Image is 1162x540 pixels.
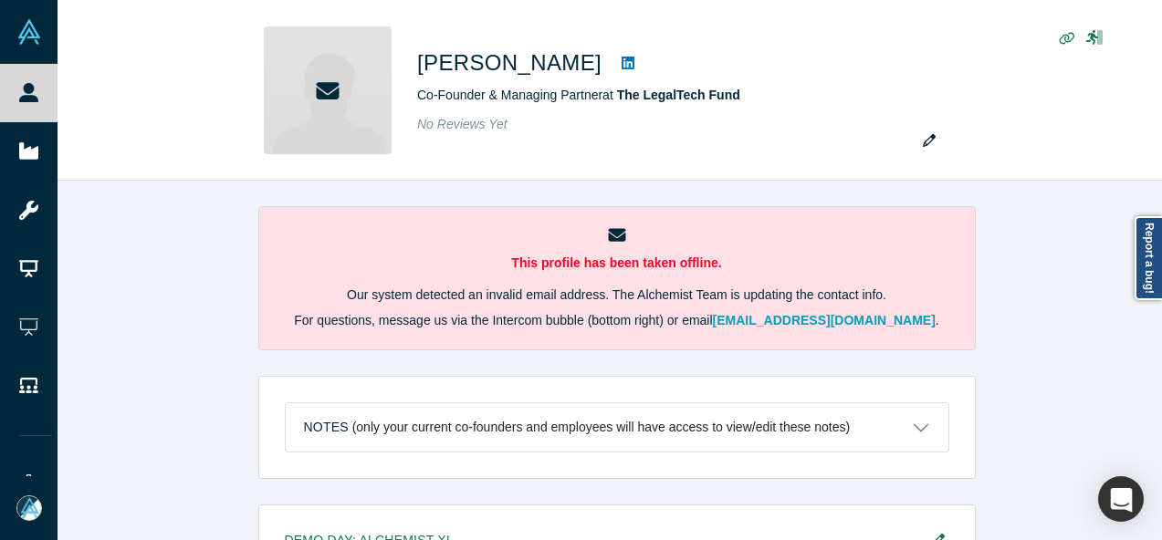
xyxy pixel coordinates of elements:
[417,88,740,102] span: Co-Founder & Managing Partner at
[304,418,349,437] h3: Notes
[713,313,936,327] a: [EMAIL_ADDRESS][DOMAIN_NAME]
[617,88,740,102] a: The LegalTech Fund
[16,19,42,45] img: Alchemist Vault Logo
[352,420,851,435] p: (only your current co-founders and employees will have access to view/edit these notes)
[16,495,42,521] img: Mia Scott's Account
[286,403,948,452] button: Notes (only your current co-founders and employees will have access to view/edit these notes)
[285,254,949,273] p: This profile has been taken offline.
[1135,216,1162,300] a: Report a bug!
[417,117,508,131] span: No Reviews Yet
[417,47,602,79] h1: [PERSON_NAME]
[285,286,949,305] p: Our system detected an invalid email address. The Alchemist Team is updating the contact info.
[285,311,949,330] p: For questions, message us via the Intercom bubble (bottom right) or email .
